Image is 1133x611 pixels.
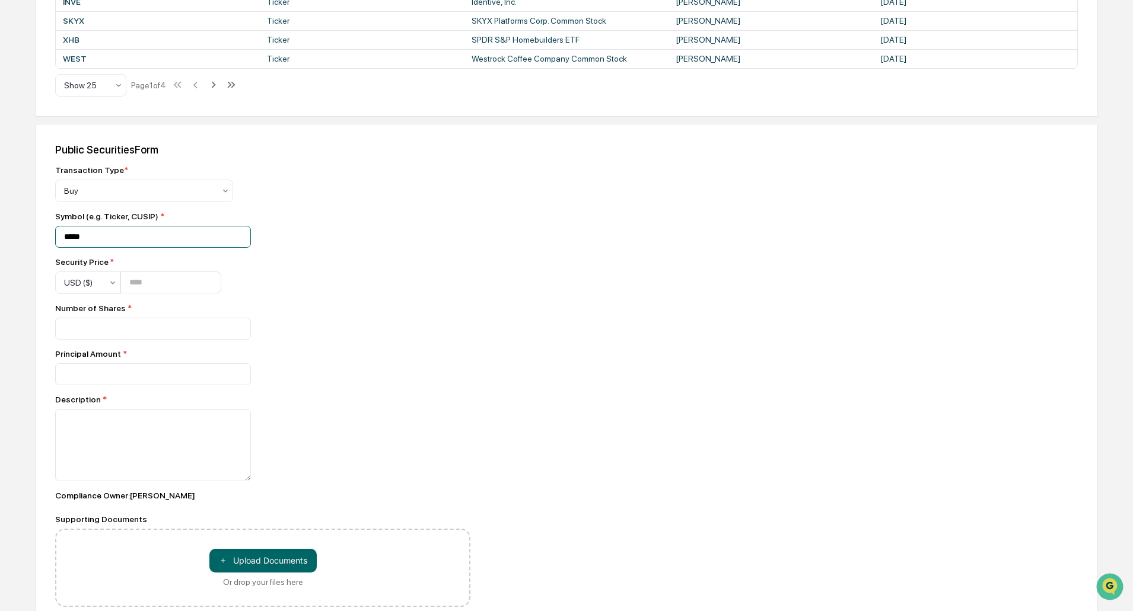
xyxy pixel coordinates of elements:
[98,149,147,161] span: Attestations
[669,49,873,68] td: [PERSON_NAME]
[464,49,669,68] td: Westrock Coffee Company Common Stock
[12,151,21,160] div: 🖐️
[55,491,470,500] div: Compliance Owner : [PERSON_NAME]
[24,172,75,184] span: Data Lookup
[118,201,144,210] span: Pylon
[873,49,1077,68] td: [DATE]
[873,30,1077,49] td: [DATE]
[63,16,253,25] div: SKYX
[260,49,464,68] td: Ticker
[40,91,195,103] div: Start new chat
[24,149,77,161] span: Preclearance
[12,25,216,44] p: How can we help?
[55,212,470,221] div: Symbol (e.g. Ticker, CUSIP)
[86,151,96,160] div: 🗄️
[55,165,128,175] div: Transaction Type
[131,81,166,90] div: Page 1 of 4
[12,91,33,112] img: 1746055101610-c473b297-6a78-478c-a979-82029cc54cd1
[219,555,227,566] span: ＋
[669,30,873,49] td: [PERSON_NAME]
[260,11,464,30] td: Ticker
[63,35,253,44] div: XHB
[260,30,464,49] td: Ticker
[209,549,317,572] button: Or drop your files here
[55,514,470,524] div: Supporting Documents
[7,167,79,188] a: 🔎Data Lookup
[63,54,253,63] div: WEST
[464,11,669,30] td: SKYX Platforms Corp. Common Stock
[7,145,81,166] a: 🖐️Preclearance
[464,30,669,49] td: SPDR S&P Homebuilders ETF
[84,200,144,210] a: Powered byPylon
[81,145,152,166] a: 🗄️Attestations
[55,395,470,404] div: Description
[1095,572,1127,604] iframe: Open customer support
[55,257,221,267] div: Security Price
[40,103,150,112] div: We're available if you need us!
[669,11,873,30] td: [PERSON_NAME]
[55,349,470,359] div: Principal Amount
[202,94,216,108] button: Start new chat
[873,11,1077,30] td: [DATE]
[12,173,21,183] div: 🔎
[55,143,1078,156] div: Public Securities Form
[223,577,303,587] div: Or drop your files here
[55,303,470,313] div: Number of Shares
